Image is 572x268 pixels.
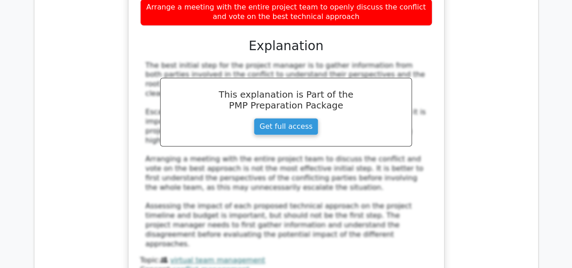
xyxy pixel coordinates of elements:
[140,256,432,265] div: Topic:
[254,118,318,135] a: Get full access
[146,61,427,249] div: The best initial step for the project manager is to gather information from both parties involved...
[146,38,427,54] h3: Explanation
[170,256,265,264] a: virtual team management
